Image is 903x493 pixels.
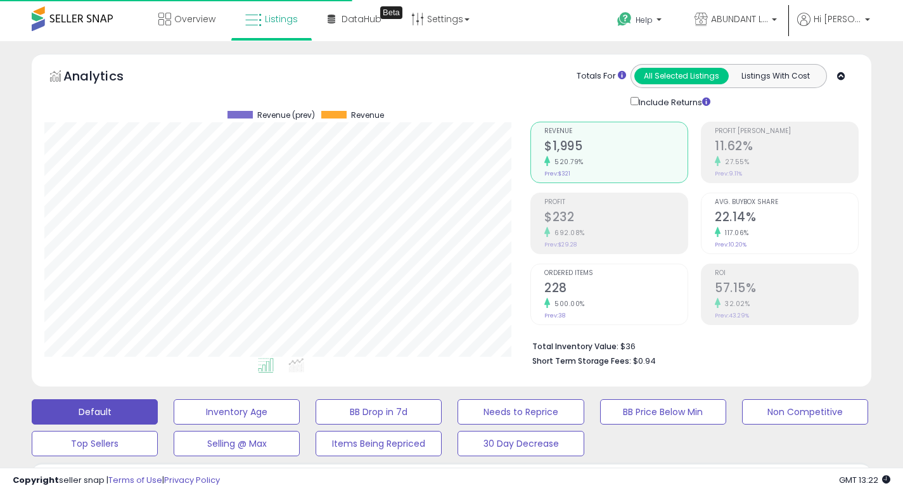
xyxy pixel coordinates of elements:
[550,228,585,238] small: 692.08%
[720,157,749,167] small: 27.55%
[634,68,729,84] button: All Selected Listings
[715,241,746,248] small: Prev: 10.20%
[316,431,442,456] button: Items Being Repriced
[550,299,585,309] small: 500.00%
[544,170,570,177] small: Prev: $321
[715,270,858,277] span: ROI
[636,15,653,25] span: Help
[577,70,626,82] div: Totals For
[742,399,868,425] button: Non Competitive
[544,199,688,206] span: Profit
[839,474,890,486] span: 2025-10-8 13:22 GMT
[600,399,726,425] button: BB Price Below Min
[607,2,674,41] a: Help
[544,210,688,227] h2: $232
[265,13,298,25] span: Listings
[617,11,632,27] i: Get Help
[711,13,768,25] span: ABUNDANT LiFE
[715,210,858,227] h2: 22.14%
[715,139,858,156] h2: 11.62%
[32,399,158,425] button: Default
[174,399,300,425] button: Inventory Age
[164,474,220,486] a: Privacy Policy
[257,111,315,120] span: Revenue (prev)
[174,13,215,25] span: Overview
[544,128,688,135] span: Revenue
[715,281,858,298] h2: 57.15%
[532,341,618,352] b: Total Inventory Value:
[108,474,162,486] a: Terms of Use
[621,94,726,109] div: Include Returns
[544,281,688,298] h2: 228
[458,431,584,456] button: 30 Day Decrease
[633,355,656,367] span: $0.94
[174,431,300,456] button: Selling @ Max
[550,157,584,167] small: 520.79%
[720,228,749,238] small: 117.06%
[544,312,565,319] small: Prev: 38
[63,67,148,88] h5: Analytics
[715,170,742,177] small: Prev: 9.11%
[715,128,858,135] span: Profit [PERSON_NAME]
[532,355,631,366] b: Short Term Storage Fees:
[532,338,849,353] li: $36
[715,199,858,206] span: Avg. Buybox Share
[342,13,381,25] span: DataHub
[720,299,750,309] small: 32.02%
[458,399,584,425] button: Needs to Reprice
[728,68,823,84] button: Listings With Cost
[544,241,577,248] small: Prev: $29.28
[32,431,158,456] button: Top Sellers
[351,111,384,120] span: Revenue
[814,13,861,25] span: Hi [PERSON_NAME]
[715,312,749,319] small: Prev: 43.29%
[316,399,442,425] button: BB Drop in 7d
[13,474,59,486] strong: Copyright
[797,13,870,41] a: Hi [PERSON_NAME]
[13,475,220,487] div: seller snap | |
[380,6,402,19] div: Tooltip anchor
[544,139,688,156] h2: $1,995
[544,270,688,277] span: Ordered Items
